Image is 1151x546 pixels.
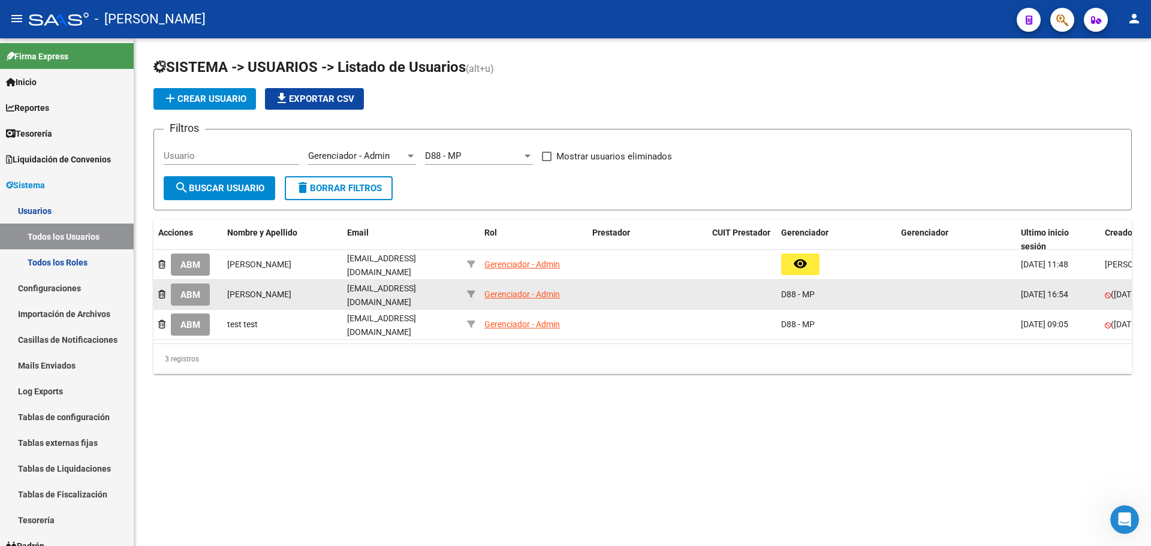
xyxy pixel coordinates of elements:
button: ABM [171,313,210,336]
span: [DATE] 16:54 [1021,289,1068,299]
mat-icon: search [174,180,189,195]
div: Gerenciador - Admin [484,318,560,331]
span: Firma Express [6,50,68,63]
button: ABM [171,283,210,306]
span: Nombre y Apellido [227,228,297,237]
span: Gerenciador [901,228,948,237]
span: Rol [484,228,497,237]
button: Buscar Usuario [164,176,275,200]
span: Buscar Usuario [174,183,264,194]
span: [DATE] 09:05 [1021,319,1068,329]
datatable-header-cell: Ultimo inicio sesión [1016,220,1100,260]
mat-icon: add [163,91,177,105]
span: Crear Usuario [163,93,246,104]
button: ABM [171,254,210,276]
button: Crear Usuario [153,88,256,110]
span: ABM [180,260,200,270]
span: - [PERSON_NAME] [95,6,206,32]
mat-icon: delete [296,180,310,195]
span: CUIT Prestador [712,228,770,237]
span: Prestador [592,228,630,237]
span: Gerenciador - Admin [308,150,390,161]
span: Acciones [158,228,193,237]
mat-icon: menu [10,11,24,26]
span: Email [347,228,369,237]
span: [EMAIL_ADDRESS][DOMAIN_NAME] [347,283,416,307]
datatable-header-cell: Rol [480,220,587,260]
button: Exportar CSV [265,88,364,110]
datatable-header-cell: Prestador [587,220,707,260]
span: D88 - MP [425,150,461,161]
span: Tesorería [6,127,52,140]
span: Ultimo inicio sesión [1021,228,1069,251]
span: Liquidación de Convenios [6,153,111,166]
iframe: Intercom live chat [1110,505,1139,534]
datatable-header-cell: CUIT Prestador [707,220,776,260]
span: [PERSON_NAME] [227,260,291,269]
span: (alt+u) [466,63,494,74]
span: [EMAIL_ADDRESS][DOMAIN_NAME] [347,313,416,337]
div: Gerenciador - Admin [484,258,560,272]
span: Gerenciador [781,228,828,237]
datatable-header-cell: Gerenciador [896,220,1016,260]
span: [DATE] 11:48 [1021,260,1068,269]
span: [PERSON_NAME] [227,289,291,299]
span: ABM [180,289,200,300]
span: Reportes [6,101,49,114]
datatable-header-cell: Gerenciador [776,220,896,260]
span: Borrar Filtros [296,183,382,194]
span: Exportar CSV [275,93,354,104]
span: Sistema [6,179,45,192]
div: Gerenciador - Admin [484,288,560,301]
h3: Filtros [164,120,205,137]
div: 3 registros [153,344,1132,374]
span: test test [227,319,258,329]
datatable-header-cell: Acciones [153,220,222,260]
mat-icon: file_download [275,91,289,105]
span: [EMAIL_ADDRESS][DOMAIN_NAME] [347,254,416,277]
span: D88 - MP [781,289,815,299]
span: D88 - MP [781,319,815,329]
span: Inicio [6,76,37,89]
datatable-header-cell: Nombre y Apellido [222,220,342,260]
span: ABM [180,319,200,330]
span: Mostrar usuarios eliminados [556,149,672,164]
span: SISTEMA -> USUARIOS -> Listado de Usuarios [153,59,466,76]
mat-icon: remove_red_eye [793,257,807,271]
button: Borrar Filtros [285,176,393,200]
span: Creado por [1105,228,1147,237]
datatable-header-cell: Email [342,220,462,260]
mat-icon: person [1127,11,1141,26]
